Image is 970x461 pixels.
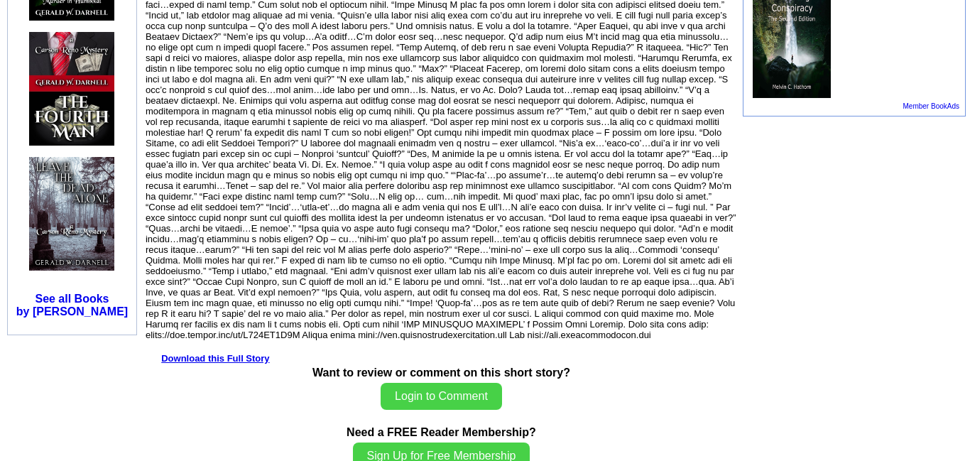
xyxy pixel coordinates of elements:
button: Login to Comment [381,383,502,410]
img: 80131.jpg [29,32,114,146]
a: Member BookAds [903,102,959,110]
b: See all Books by [PERSON_NAME] [16,293,128,318]
b: Need a FREE Reader Membership? [347,426,536,438]
a: See all Booksby [PERSON_NAME] [16,293,128,318]
img: shim.gif [29,146,30,153]
img: shim.gif [29,271,30,278]
img: 79965.jpg [29,157,114,271]
a: Download this Full Story [161,352,269,364]
b: Want to review or comment on this short story? [312,367,570,379]
a: Login to Comment [381,390,502,402]
img: shim.gif [29,21,30,28]
font: Download this Full Story [161,353,269,364]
